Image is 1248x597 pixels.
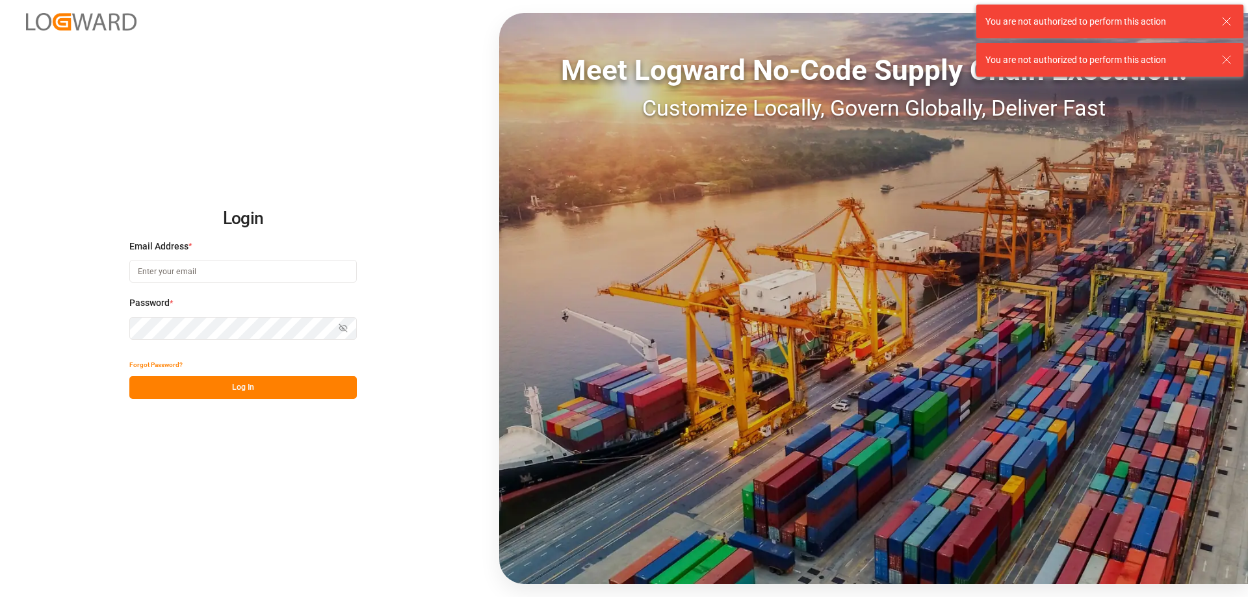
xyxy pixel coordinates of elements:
button: Forgot Password? [129,353,183,376]
div: Customize Locally, Govern Globally, Deliver Fast [499,92,1248,125]
img: Logward_new_orange.png [26,13,136,31]
span: Password [129,296,170,310]
div: Meet Logward No-Code Supply Chain Execution: [499,49,1248,92]
h2: Login [129,198,357,240]
div: You are not authorized to perform this action [985,53,1209,67]
input: Enter your email [129,260,357,283]
span: Email Address [129,240,188,253]
div: You are not authorized to perform this action [985,15,1209,29]
button: Log In [129,376,357,399]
